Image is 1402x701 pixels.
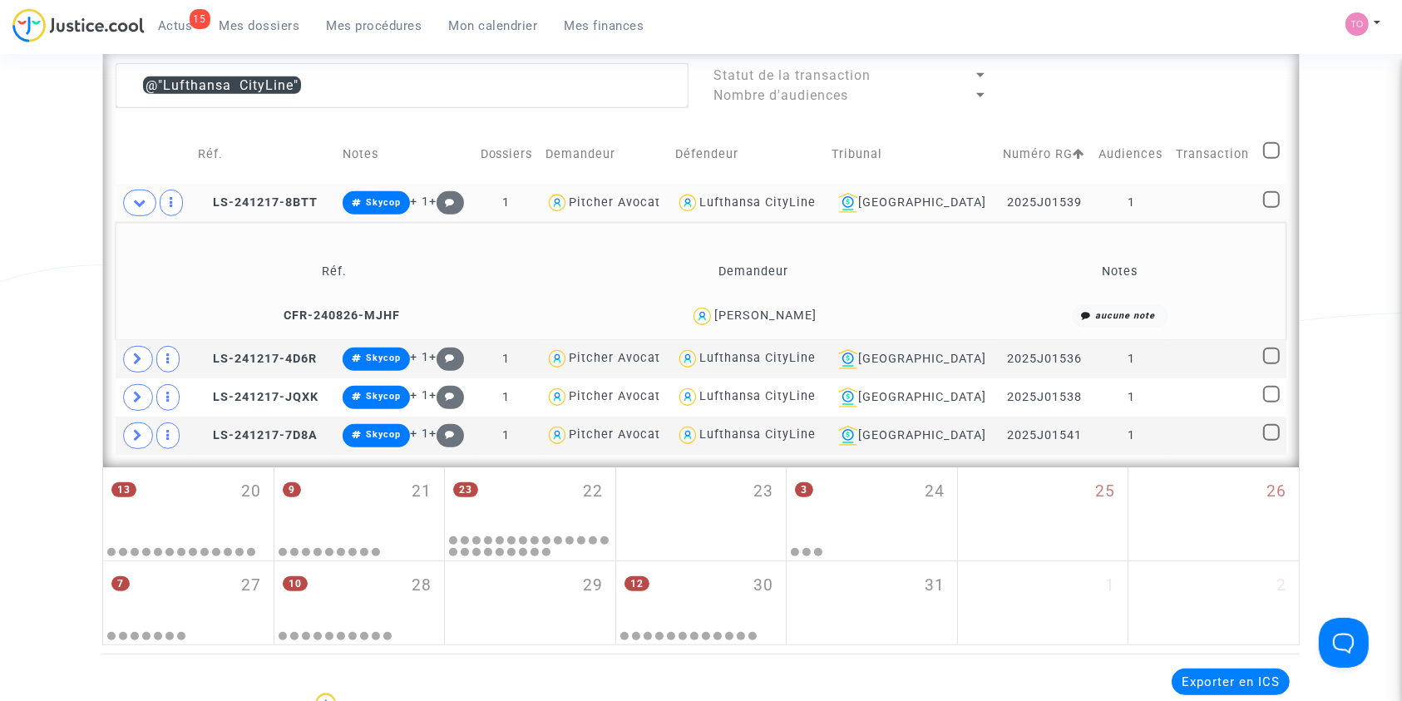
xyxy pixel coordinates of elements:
[787,467,957,532] div: vendredi octobre 24, 3 events, click to expand
[410,195,429,209] span: + 1
[410,388,429,402] span: + 1
[436,13,551,38] a: Mon calendrier
[1095,310,1155,321] i: aucune note
[453,482,478,497] span: 23
[429,388,465,402] span: +
[997,378,1093,417] td: 2025J01538
[474,125,540,184] td: Dossiers
[1319,618,1369,668] iframe: Help Scout Beacon - Open
[616,561,787,626] div: jeudi octobre 30, 12 events, click to expand
[198,428,318,442] span: LS-241217-7D8A
[583,480,603,504] span: 22
[366,353,401,363] span: Skycop
[676,385,700,409] img: icon-user.svg
[429,350,465,364] span: +
[1093,340,1170,378] td: 1
[1128,561,1299,644] div: dimanche novembre 2
[690,304,714,328] img: icon-user.svg
[997,184,1093,222] td: 2025J01539
[545,347,570,371] img: icon-user.svg
[713,67,871,83] span: Statut de la transaction
[699,389,816,403] div: Lufthansa CityLine
[670,125,827,184] td: Défendeur
[274,467,445,532] div: mardi octobre 21, 9 events, click to expand
[826,125,996,184] td: Tribunal
[429,195,465,209] span: +
[832,193,990,213] div: [GEOGRAPHIC_DATA]
[699,195,816,210] div: Lufthansa CityLine
[713,87,848,103] span: Nombre d'audiences
[474,378,540,417] td: 1
[412,574,432,598] span: 28
[676,423,700,447] img: icon-user.svg
[676,191,700,215] img: icon-user.svg
[158,18,193,33] span: Actus
[1093,378,1170,417] td: 1
[445,467,615,532] div: mercredi octobre 22, 23 events, click to expand
[103,561,274,626] div: lundi octobre 27, 7 events, click to expand
[366,391,401,402] span: Skycop
[795,482,813,497] span: 3
[925,480,945,504] span: 24
[569,427,660,442] div: Pitcher Avocat
[548,244,959,299] td: Demandeur
[410,350,429,364] span: + 1
[997,417,1093,455] td: 2025J01541
[283,576,308,591] span: 10
[787,561,957,644] div: vendredi octobre 31
[753,480,773,504] span: 23
[283,482,301,497] span: 9
[206,13,313,38] a: Mes dossiers
[412,480,432,504] span: 21
[699,351,816,365] div: Lufthansa CityLine
[569,195,660,210] div: Pitcher Avocat
[366,197,401,208] span: Skycop
[337,125,474,184] td: Notes
[997,340,1093,378] td: 2025J01536
[714,309,817,323] div: [PERSON_NAME]
[832,426,990,446] div: [GEOGRAPHIC_DATA]
[198,195,318,210] span: LS-241217-8BTT
[1266,480,1286,504] span: 26
[1093,417,1170,455] td: 1
[838,388,858,407] img: icon-banque.svg
[545,385,570,409] img: icon-user.svg
[958,467,1128,560] div: samedi octobre 25
[838,349,858,369] img: icon-banque.svg
[12,8,145,42] img: jc-logo.svg
[198,390,318,404] span: LS-241217-JQXK
[327,18,422,33] span: Mes procédures
[121,244,548,299] td: Réf.
[959,244,1281,299] td: Notes
[103,467,274,532] div: lundi octobre 20, 13 events, click to expand
[832,349,990,369] div: [GEOGRAPHIC_DATA]
[838,193,858,213] img: icon-banque.svg
[1170,125,1257,184] td: Transaction
[583,574,603,598] span: 29
[1128,467,1299,560] div: dimanche octobre 26
[832,388,990,407] div: [GEOGRAPHIC_DATA]
[111,482,136,497] span: 13
[569,389,660,403] div: Pitcher Avocat
[474,340,540,378] td: 1
[838,426,858,446] img: icon-banque.svg
[366,429,401,440] span: Skycop
[1095,480,1115,504] span: 25
[449,18,538,33] span: Mon calendrier
[410,427,429,441] span: + 1
[958,561,1128,644] div: samedi novembre 1
[1276,574,1286,598] span: 2
[269,309,400,323] span: CFR-240826-MJHF
[445,561,615,644] div: mercredi octobre 29
[616,467,787,560] div: jeudi octobre 23
[220,18,300,33] span: Mes dossiers
[1105,574,1115,598] span: 1
[192,125,337,184] td: Réf.
[1093,184,1170,222] td: 1
[241,574,261,598] span: 27
[545,191,570,215] img: icon-user.svg
[676,347,700,371] img: icon-user.svg
[699,427,816,442] div: Lufthansa CityLine
[624,576,649,591] span: 12
[540,125,670,184] td: Demandeur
